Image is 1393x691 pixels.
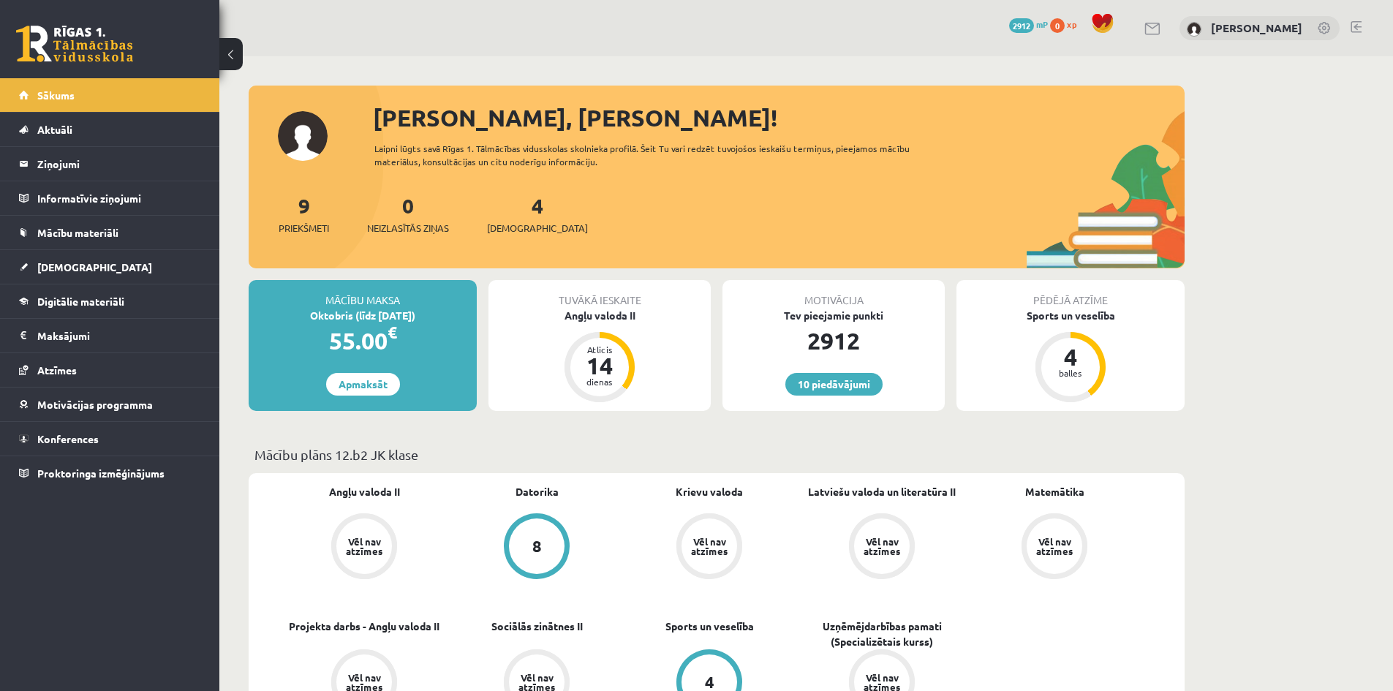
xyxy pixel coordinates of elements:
[19,353,201,387] a: Atzīmes
[1050,18,1065,33] span: 0
[689,537,730,556] div: Vēl nav atzīmes
[329,484,400,499] a: Angļu valoda II
[532,538,542,554] div: 8
[665,619,754,634] a: Sports un veselība
[1211,20,1302,35] a: [PERSON_NAME]
[676,484,743,499] a: Krievu valoda
[488,308,711,323] div: Angļu valoda II
[19,422,201,456] a: Konferences
[279,221,329,235] span: Priekšmeti
[808,484,956,499] a: Latviešu valoda un literatūra II
[488,280,711,308] div: Tuvākā ieskaite
[249,323,477,358] div: 55.00
[1049,369,1092,377] div: balles
[289,619,439,634] a: Projekta darbs - Angļu valoda II
[1067,18,1076,30] span: xp
[705,674,714,690] div: 4
[1187,22,1201,37] img: Jānis Mežis
[37,432,99,445] span: Konferences
[367,221,449,235] span: Neizlasītās ziņas
[37,295,124,308] span: Digitālie materiāli
[1025,484,1084,499] a: Matemātika
[578,377,622,386] div: dienas
[367,192,449,235] a: 0Neizlasītās ziņas
[956,308,1185,323] div: Sports un veselība
[1036,18,1048,30] span: mP
[19,319,201,352] a: Maksājumi
[326,373,400,396] a: Apmaksāt
[37,123,72,136] span: Aktuāli
[19,181,201,215] a: Informatīvie ziņojumi
[450,513,623,582] a: 8
[19,456,201,490] a: Proktoringa izmēģinājums
[279,192,329,235] a: 9Priekšmeti
[956,308,1185,404] a: Sports un veselība 4 balles
[19,250,201,284] a: [DEMOGRAPHIC_DATA]
[37,467,165,480] span: Proktoringa izmēģinājums
[785,373,883,396] a: 10 piedāvājumi
[623,513,796,582] a: Vēl nav atzīmes
[487,192,588,235] a: 4[DEMOGRAPHIC_DATA]
[37,88,75,102] span: Sākums
[956,280,1185,308] div: Pēdējā atzīme
[19,216,201,249] a: Mācību materiāli
[722,280,945,308] div: Motivācija
[249,308,477,323] div: Oktobris (līdz [DATE])
[722,308,945,323] div: Tev pieejamie punkti
[16,26,133,62] a: Rīgas 1. Tālmācības vidusskola
[388,322,397,343] span: €
[1034,537,1075,556] div: Vēl nav atzīmes
[491,619,583,634] a: Sociālās zinātnes II
[968,513,1141,582] a: Vēl nav atzīmes
[796,513,968,582] a: Vēl nav atzīmes
[249,280,477,308] div: Mācību maksa
[578,354,622,377] div: 14
[278,513,450,582] a: Vēl nav atzīmes
[796,619,968,649] a: Uzņēmējdarbības pamati (Specializētais kurss)
[37,226,118,239] span: Mācību materiāli
[488,308,711,404] a: Angļu valoda II Atlicis 14 dienas
[578,345,622,354] div: Atlicis
[1009,18,1034,33] span: 2912
[37,398,153,411] span: Motivācijas programma
[19,284,201,318] a: Digitālie materiāli
[1009,18,1048,30] a: 2912 mP
[374,142,936,168] div: Laipni lūgts savā Rīgas 1. Tālmācības vidusskolas skolnieka profilā. Šeit Tu vari redzēt tuvojošo...
[37,181,201,215] legend: Informatīvie ziņojumi
[516,484,559,499] a: Datorika
[19,147,201,181] a: Ziņojumi
[487,221,588,235] span: [DEMOGRAPHIC_DATA]
[37,319,201,352] legend: Maksājumi
[861,537,902,556] div: Vēl nav atzīmes
[1049,345,1092,369] div: 4
[19,388,201,421] a: Motivācijas programma
[19,113,201,146] a: Aktuāli
[254,445,1179,464] p: Mācību plāns 12.b2 JK klase
[722,323,945,358] div: 2912
[37,147,201,181] legend: Ziņojumi
[344,537,385,556] div: Vēl nav atzīmes
[37,260,152,273] span: [DEMOGRAPHIC_DATA]
[19,78,201,112] a: Sākums
[373,100,1185,135] div: [PERSON_NAME], [PERSON_NAME]!
[1050,18,1084,30] a: 0 xp
[37,363,77,377] span: Atzīmes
